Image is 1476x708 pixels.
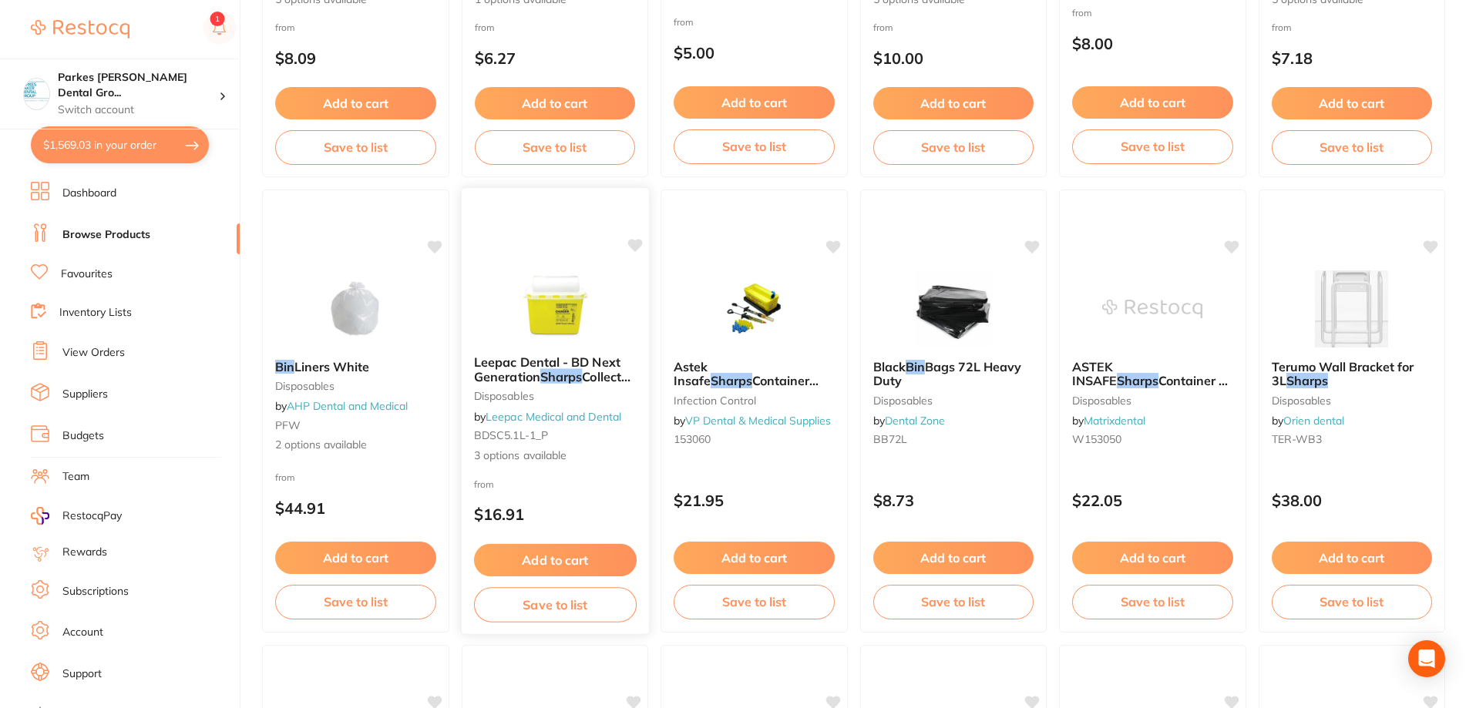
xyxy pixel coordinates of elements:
em: Sharps [1117,373,1158,388]
a: Matrixdental [1084,414,1145,428]
a: AHP Dental and Medical [287,399,408,413]
span: PFW [275,418,301,432]
span: from [275,22,295,33]
button: Save to list [1272,585,1433,619]
a: Support [62,666,102,682]
img: Astek Insafe Sharps Container Base [704,270,804,347]
span: BDSC5.1L-1_P [473,428,547,442]
button: Add to cart [674,86,835,119]
button: Save to list [475,130,636,164]
span: ASTEK INSAFE [1072,359,1117,388]
a: View Orders [62,345,125,361]
img: Black Bin Bags 72L Heavy Duty [903,270,1004,347]
span: Black [873,359,906,374]
img: RestocqPay [31,507,49,525]
img: Bin Liners White [305,270,405,347]
span: 153060 [674,432,711,446]
span: Astek Insafe [674,359,711,388]
button: Save to list [873,585,1034,619]
span: from [275,471,295,483]
p: $10.00 [873,49,1034,67]
em: Bin [275,359,294,374]
button: Save to list [873,130,1034,164]
span: Liners White [294,359,369,374]
span: Container 1 Litre [1072,373,1228,402]
button: Add to cart [275,542,436,574]
button: Add to cart [275,87,436,119]
span: from [473,478,493,489]
span: by [674,414,831,428]
span: BB72L [873,432,907,446]
span: from [674,16,694,28]
em: Sharps [1286,373,1328,388]
p: $6.27 [475,49,636,67]
a: Restocq Logo [31,12,129,47]
span: from [1272,22,1292,33]
a: Dashboard [62,186,116,201]
em: Bin [906,359,925,374]
span: Terumo Wall Bracket for 3L [1272,359,1414,388]
img: Terumo Wall Bracket for 3L Sharps [1302,270,1402,347]
button: Add to cart [1072,542,1233,574]
p: $16.91 [473,505,636,523]
span: Bags 72L Heavy Duty [873,359,1021,388]
b: Terumo Wall Bracket for 3L Sharps [1272,360,1433,388]
p: $22.05 [1072,492,1233,509]
b: Black Bin Bags 72L Heavy Duty [873,360,1034,388]
button: Save to list [1072,585,1233,619]
div: Open Intercom Messenger [1408,640,1445,677]
button: Add to cart [873,87,1034,119]
span: Container Base [674,373,819,402]
p: $8.73 [873,492,1034,509]
button: Add to cart [674,542,835,574]
em: Sharps [540,368,582,384]
span: RestocqPay [62,508,122,524]
button: $1,569.03 in your order [31,126,209,163]
img: ASTEK INSAFE Sharps Container 1 Litre [1102,270,1202,347]
h4: Parkes Baker Dental Group [58,70,219,100]
em: Sharps [711,373,752,388]
a: Orien dental [1283,414,1344,428]
button: Add to cart [475,87,636,119]
a: Favourites [61,267,113,282]
img: Parkes Baker Dental Group [24,79,49,104]
button: Add to cart [1072,86,1233,119]
p: $38.00 [1272,492,1433,509]
span: 2 options available [275,438,436,453]
img: Restocq Logo [31,20,129,39]
p: $8.00 [1072,35,1233,52]
span: Leepac Dental - BD Next Generation [473,354,620,384]
p: $8.09 [275,49,436,67]
button: Add to cart [1272,542,1433,574]
span: TER-WB3 [1272,432,1322,446]
a: Dental Zone [885,414,945,428]
a: Account [62,625,103,640]
a: RestocqPay [31,507,122,525]
button: Save to list [473,587,636,622]
b: Astek Insafe Sharps Container Base [674,360,835,388]
b: Leepac Dental - BD Next Generation Sharps Collectors - High Quality Dental Product [473,355,636,384]
span: W153050 [1072,432,1121,446]
img: Leepac Dental - BD Next Generation Sharps Collectors - High Quality Dental Product [504,265,605,343]
button: Add to cart [873,542,1034,574]
a: Inventory Lists [59,305,132,320]
b: ASTEK INSAFE Sharps Container 1 Litre [1072,360,1233,388]
p: $7.18 [1272,49,1433,67]
a: Budgets [62,428,104,444]
a: Leepac Medical and Dental [486,409,621,423]
small: disposables [473,390,636,402]
span: 3 options available [473,448,636,463]
button: Save to list [275,130,436,164]
a: Rewards [62,545,107,560]
span: by [873,414,945,428]
button: Save to list [674,585,835,619]
span: from [475,22,495,33]
a: Suppliers [62,387,108,402]
span: by [473,409,620,423]
button: Save to list [1272,130,1433,164]
a: VP Dental & Medical Supplies [685,414,831,428]
span: from [1072,7,1092,18]
a: Team [62,469,89,485]
p: $21.95 [674,492,835,509]
a: Browse Products [62,227,150,243]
